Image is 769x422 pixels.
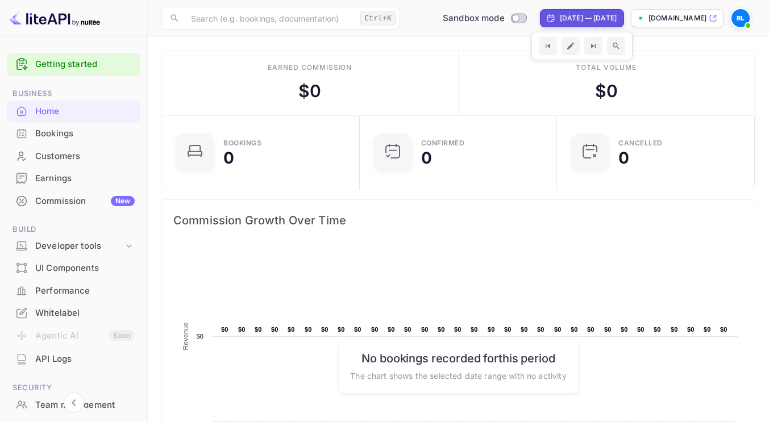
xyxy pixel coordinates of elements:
[7,190,140,211] a: CommissionNew
[7,168,140,189] a: Earnings
[539,37,557,55] button: Go to previous time period
[438,12,531,25] div: Switch to Production mode
[350,369,566,381] p: The chart shows the selected date range with no activity
[288,326,295,333] text: $0
[7,302,140,323] a: Whitelabel
[35,307,135,320] div: Whitelabel
[360,11,396,26] div: Ctrl+K
[271,326,278,333] text: $0
[7,280,140,301] a: Performance
[421,150,432,166] div: 0
[7,101,140,122] a: Home
[687,326,695,333] text: $0
[720,326,728,333] text: $0
[454,326,462,333] text: $0
[7,123,140,145] div: Bookings
[7,168,140,190] div: Earnings
[35,105,135,118] div: Home
[537,326,544,333] text: $0
[618,140,663,147] div: CANCELLED
[221,326,228,333] text: $0
[488,326,495,333] text: $0
[35,172,135,185] div: Earnings
[255,326,262,333] text: $0
[7,394,140,415] a: Team management
[671,326,678,333] text: $0
[443,12,505,25] span: Sandbox mode
[604,326,612,333] text: $0
[7,394,140,416] div: Team management
[111,196,135,206] div: New
[618,150,629,166] div: 0
[7,145,140,168] div: Customers
[173,211,743,229] span: Commission Growth Over Time
[305,326,312,333] text: $0
[238,326,246,333] text: $0
[7,236,140,256] div: Developer tools
[504,326,512,333] text: $0
[562,37,580,55] button: Edit date range
[196,333,203,340] text: $0
[354,326,361,333] text: $0
[731,9,750,27] img: Radu Lito
[554,326,562,333] text: $0
[654,326,661,333] text: $0
[35,353,135,366] div: API Logs
[182,322,190,350] text: Revenue
[7,190,140,212] div: CommissionNew
[7,348,140,369] a: API Logs
[7,145,140,166] a: Customers
[7,280,140,302] div: Performance
[184,7,356,30] input: Search (e.g. bookings, documentation)
[35,240,123,253] div: Developer tools
[607,37,625,55] button: Zoom out time range
[35,150,135,163] div: Customers
[571,326,578,333] text: $0
[268,62,352,73] div: Earned commission
[438,326,445,333] text: $0
[7,101,140,123] div: Home
[7,257,140,279] div: UI Components
[621,326,628,333] text: $0
[223,150,234,166] div: 0
[560,13,617,23] div: [DATE] — [DATE]
[595,78,618,104] div: $ 0
[584,37,602,55] button: Go to next time period
[35,399,135,412] div: Team management
[7,123,140,144] a: Bookings
[350,351,566,365] h6: No bookings recorded for this period
[371,326,379,333] text: $0
[521,326,528,333] text: $0
[223,140,261,147] div: Bookings
[35,195,135,208] div: Commission
[421,326,429,333] text: $0
[637,326,645,333] text: $0
[649,13,706,23] p: [DOMAIN_NAME]
[35,127,135,140] div: Bookings
[321,326,329,333] text: $0
[7,348,140,370] div: API Logs
[9,9,100,27] img: LiteAPI logo
[7,257,140,278] a: UI Components
[7,87,140,100] span: Business
[7,382,140,394] span: Security
[35,285,135,298] div: Performance
[7,53,140,76] div: Getting started
[421,140,465,147] div: Confirmed
[576,62,637,73] div: Total volume
[388,326,395,333] text: $0
[7,223,140,236] span: Build
[298,78,321,104] div: $ 0
[471,326,478,333] text: $0
[35,262,135,275] div: UI Components
[64,392,84,413] button: Collapse navigation
[338,326,345,333] text: $0
[587,326,595,333] text: $0
[7,302,140,324] div: Whitelabel
[404,326,411,333] text: $0
[704,326,711,333] text: $0
[35,58,135,71] a: Getting started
